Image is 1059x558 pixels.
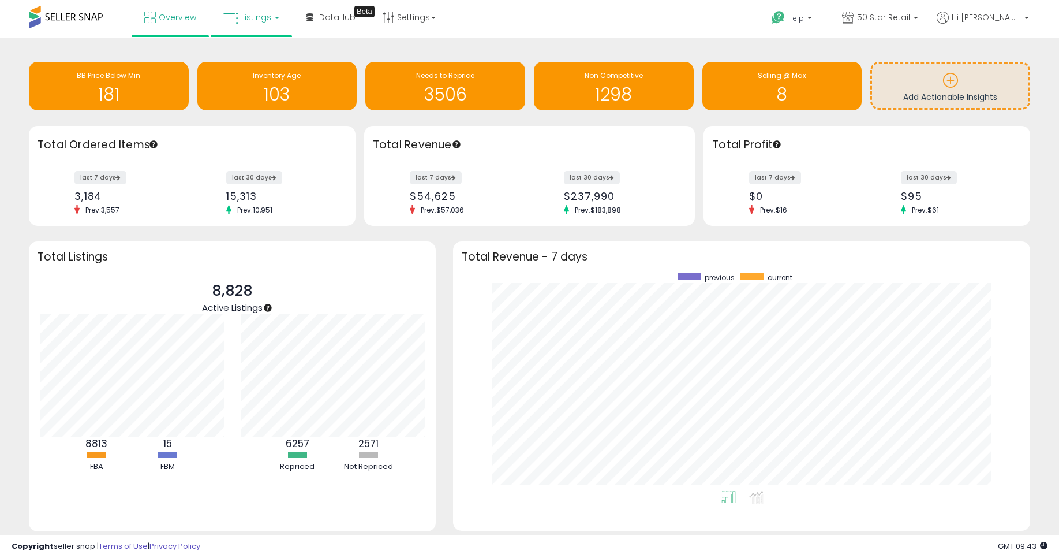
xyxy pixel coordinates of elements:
[149,541,200,552] a: Privacy Policy
[451,139,462,150] div: Tooltip anchor
[241,12,271,23] span: Listings
[231,205,278,215] span: Prev: 10,951
[358,437,379,451] b: 2571
[788,13,804,23] span: Help
[354,6,375,17] div: Tooltip anchor
[952,12,1021,23] span: Hi [PERSON_NAME]
[99,541,148,552] a: Terms of Use
[373,137,686,153] h3: Total Revenue
[702,62,862,110] a: Selling @ Max 8
[768,273,792,282] span: current
[263,303,273,313] div: Tooltip anchor
[758,70,806,80] span: Selling @ Max
[705,273,735,282] span: previous
[462,252,1021,261] h3: Total Revenue - 7 days
[857,12,910,23] span: 50 Star Retail
[712,137,1021,153] h3: Total Profit
[749,171,801,184] label: last 7 days
[286,437,309,451] b: 6257
[998,541,1047,552] span: 2025-09-9 09:43 GMT
[903,91,997,103] span: Add Actionable Insights
[74,171,126,184] label: last 7 days
[564,190,675,202] div: $237,990
[901,171,957,184] label: last 30 days
[85,437,107,451] b: 8813
[38,252,427,261] h3: Total Listings
[334,462,403,473] div: Not Repriced
[901,190,1010,202] div: $95
[754,205,793,215] span: Prev: $16
[77,70,140,80] span: BB Price Below Min
[762,2,824,38] a: Help
[202,280,263,302] p: 8,828
[80,205,125,215] span: Prev: 3,557
[226,171,282,184] label: last 30 days
[319,12,356,23] span: DataHub
[197,62,357,110] a: Inventory Age 103
[133,462,202,473] div: FBM
[226,190,335,202] div: 15,313
[203,85,351,104] h1: 103
[62,462,131,473] div: FBA
[29,62,189,110] a: BB Price Below Min 181
[416,70,474,80] span: Needs to Reprice
[534,62,694,110] a: Non Competitive 1298
[35,85,183,104] h1: 181
[771,10,785,25] i: Get Help
[410,190,521,202] div: $54,625
[872,64,1028,108] a: Add Actionable Insights
[12,541,200,552] div: seller snap | |
[415,205,470,215] span: Prev: $57,036
[202,302,263,314] span: Active Listings
[38,137,347,153] h3: Total Ordered Items
[564,171,620,184] label: last 30 days
[772,139,782,150] div: Tooltip anchor
[749,190,858,202] div: $0
[148,139,159,150] div: Tooltip anchor
[74,190,184,202] div: 3,184
[365,62,525,110] a: Needs to Reprice 3506
[906,205,945,215] span: Prev: $61
[159,12,196,23] span: Overview
[371,85,519,104] h1: 3506
[540,85,688,104] h1: 1298
[410,171,462,184] label: last 7 days
[585,70,643,80] span: Non Competitive
[253,70,301,80] span: Inventory Age
[937,12,1029,38] a: Hi [PERSON_NAME]
[708,85,856,104] h1: 8
[12,541,54,552] strong: Copyright
[163,437,172,451] b: 15
[569,205,627,215] span: Prev: $183,898
[263,462,332,473] div: Repriced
